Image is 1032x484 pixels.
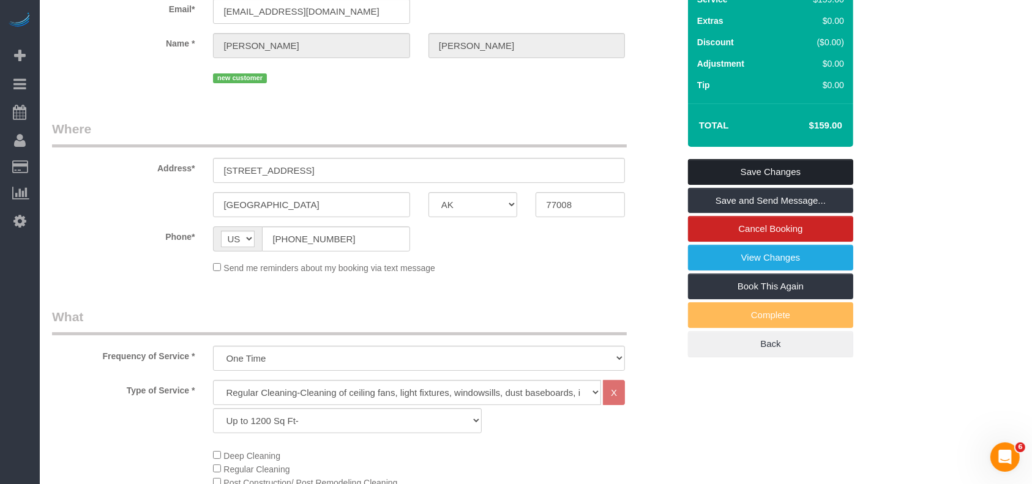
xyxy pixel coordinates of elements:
input: Last Name* [428,33,625,58]
label: Type of Service * [43,380,204,397]
label: Extras [697,15,724,27]
label: Name * [43,33,204,50]
span: new customer [213,73,266,83]
h4: $159.00 [772,121,842,131]
input: First Name* [213,33,409,58]
label: Address* [43,158,204,174]
label: Discount [697,36,734,48]
label: Tip [697,79,710,91]
a: Book This Again [688,274,853,299]
label: Adjustment [697,58,744,70]
span: Send me reminders about my booking via text message [223,263,435,273]
span: Deep Cleaning [223,451,280,461]
label: Phone* [43,226,204,243]
a: View Changes [688,245,853,270]
span: 6 [1015,442,1025,452]
div: $0.00 [787,15,844,27]
input: Phone* [262,226,409,251]
a: Cancel Booking [688,216,853,242]
div: ($0.00) [787,36,844,48]
div: $0.00 [787,58,844,70]
label: Frequency of Service * [43,346,204,362]
input: Zip Code* [536,192,625,217]
div: $0.00 [787,79,844,91]
input: City* [213,192,409,217]
a: Save and Send Message... [688,188,853,214]
a: Save Changes [688,159,853,185]
legend: Where [52,120,627,147]
legend: What [52,308,627,335]
span: Regular Cleaning [223,464,290,474]
img: Automaid Logo [7,12,32,29]
iframe: Intercom live chat [990,442,1020,472]
a: Back [688,331,853,357]
strong: Total [699,120,729,130]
